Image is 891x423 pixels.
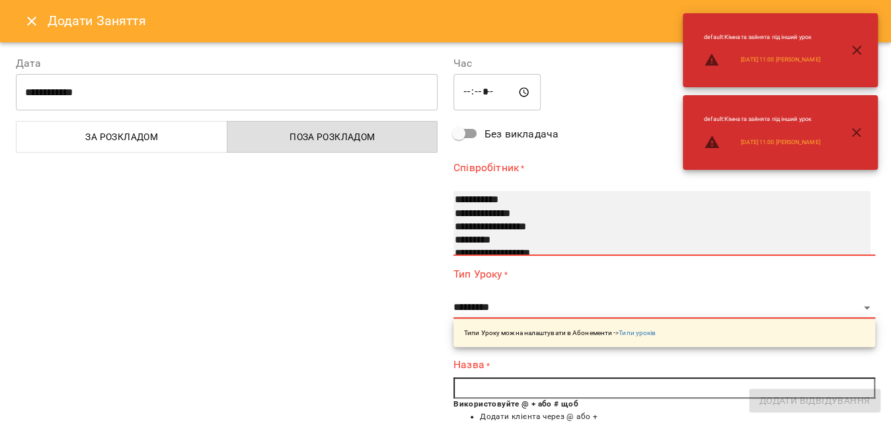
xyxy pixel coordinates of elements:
[464,328,656,338] p: Типи Уроку можна налаштувати в Абонементи ->
[693,110,830,129] li: default : Кімната зайнята під інший урок
[227,121,438,153] button: Поза розкладом
[48,11,875,31] h6: Додати Заняття
[453,266,875,282] label: Тип Уроку
[16,121,227,153] button: За розкладом
[24,129,219,145] span: За розкладом
[453,58,875,69] label: Час
[453,358,875,373] label: Назва
[16,58,438,69] label: Дата
[741,138,820,147] a: [DATE] 11:00 [PERSON_NAME]
[453,399,578,408] b: Використовуйте @ + або # щоб
[619,329,656,336] a: Типи уроків
[453,160,875,175] label: Співробітник
[484,126,559,142] span: Без викладача
[235,129,430,145] span: Поза розкладом
[16,5,48,37] button: Close
[693,28,830,47] li: default : Кімната зайнята під інший урок
[741,56,820,64] a: [DATE] 11:00 [PERSON_NAME]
